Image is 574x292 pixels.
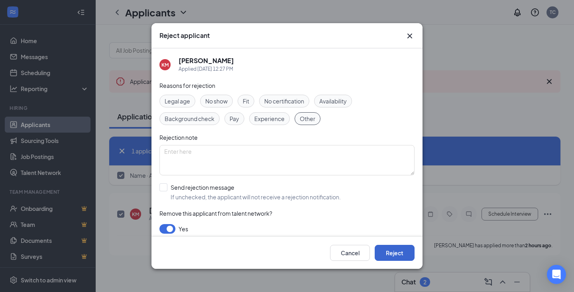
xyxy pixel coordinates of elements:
[159,134,198,141] span: Rejection note
[405,31,415,41] svg: Cross
[179,56,234,65] h5: [PERSON_NAME]
[375,245,415,261] button: Reject
[179,224,188,234] span: Yes
[165,97,190,105] span: Legal age
[161,62,169,68] div: KM
[205,97,228,105] span: No show
[264,97,304,105] span: No certification
[243,97,249,105] span: Fit
[300,114,315,123] span: Other
[159,82,215,89] span: Reasons for rejection
[547,265,566,284] div: Open Intercom Messenger
[165,114,214,123] span: Background check
[159,210,272,217] span: Remove this applicant from talent network?
[319,97,347,105] span: Availability
[159,31,210,40] h3: Reject applicant
[330,245,370,261] button: Cancel
[254,114,285,123] span: Experience
[230,114,239,123] span: Pay
[405,31,415,41] button: Close
[179,65,234,73] div: Applied [DATE] 12:27 PM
